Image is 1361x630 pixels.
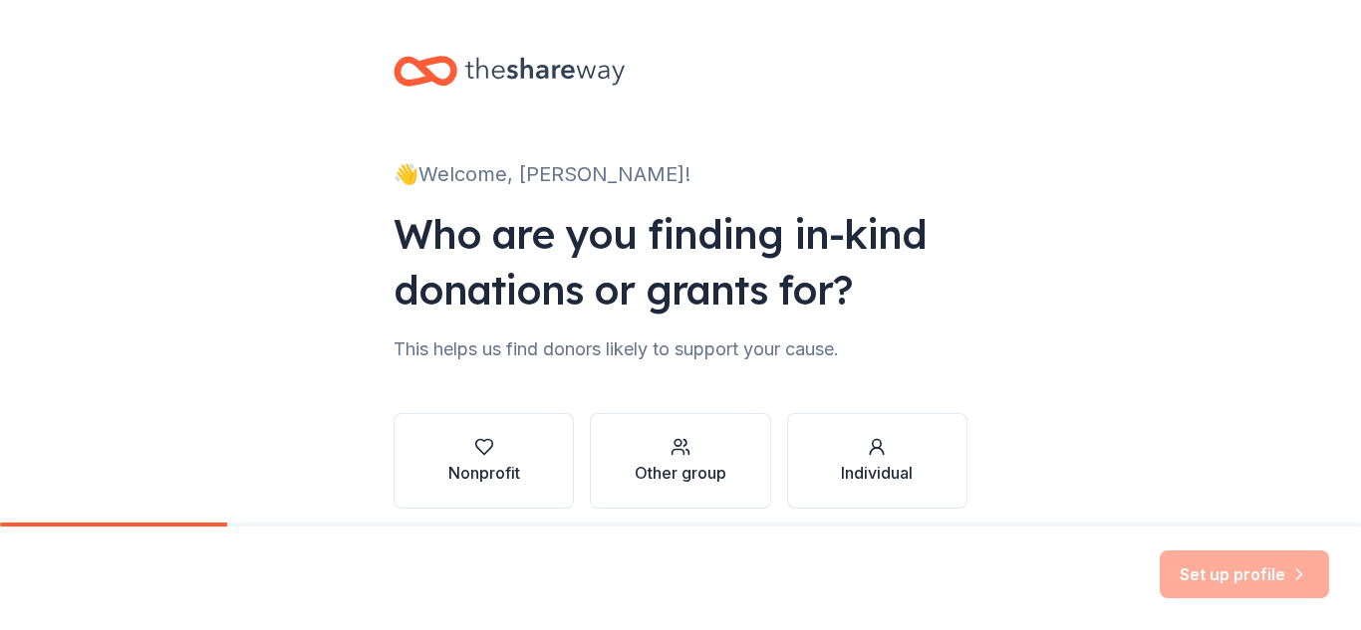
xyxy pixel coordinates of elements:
div: Other group [635,461,726,485]
div: This helps us find donors likely to support your cause. [394,333,967,365]
div: 👋 Welcome, [PERSON_NAME]! [394,158,967,190]
div: Nonprofit [448,461,520,485]
button: Individual [787,413,967,509]
div: Individual [841,461,913,485]
button: Nonprofit [394,413,574,509]
button: Other group [590,413,770,509]
div: Who are you finding in-kind donations or grants for? [394,206,967,317]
